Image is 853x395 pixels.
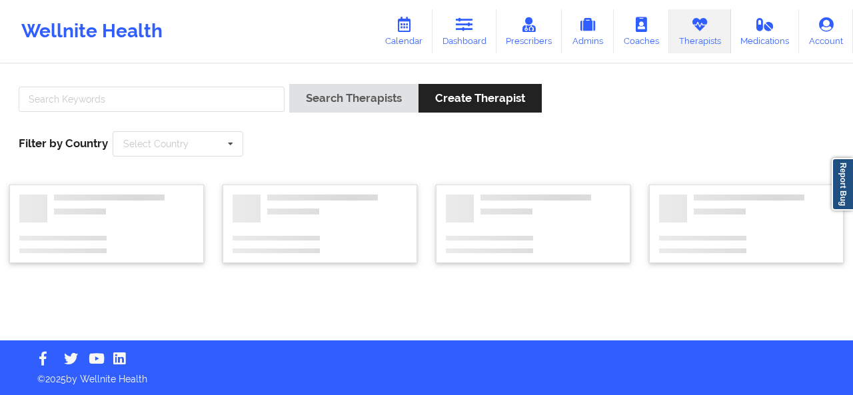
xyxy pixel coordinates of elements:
a: Account [799,9,853,53]
a: Admins [562,9,614,53]
a: Dashboard [432,9,496,53]
a: Coaches [614,9,669,53]
a: Prescribers [496,9,562,53]
button: Search Therapists [289,84,419,113]
div: Select Country [123,139,189,149]
span: Filter by Country [19,137,108,150]
input: Search Keywords [19,87,285,112]
a: Therapists [669,9,731,53]
a: Medications [731,9,800,53]
button: Create Therapist [419,84,542,113]
a: Report Bug [832,158,853,210]
p: © 2025 by Wellnite Health [28,363,825,386]
a: Calendar [375,9,432,53]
